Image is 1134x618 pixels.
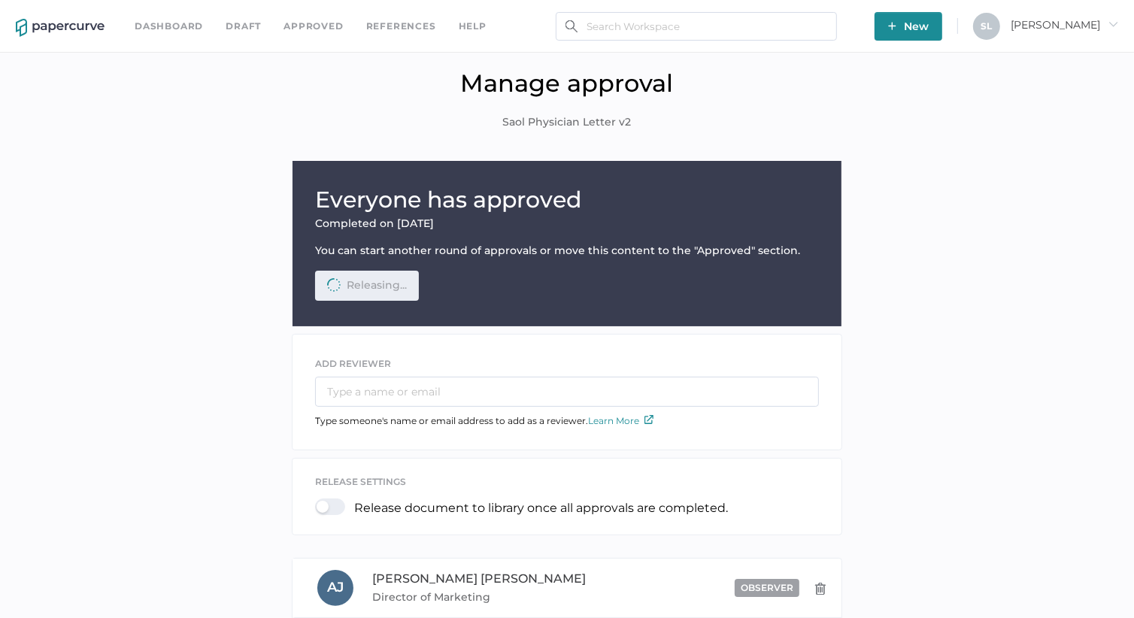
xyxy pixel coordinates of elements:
[366,18,436,35] a: References
[315,415,653,426] span: Type someone's name or email address to add as a reviewer.
[565,20,578,32] img: search.bf03fe8b.svg
[327,579,344,595] span: A J
[315,271,419,301] button: Releasing...
[556,12,837,41] input: Search Workspace
[315,476,406,487] span: release settings
[315,244,819,257] div: You can start another round of approvals or move this content to the "Approved" section.
[1108,19,1118,29] i: arrow_right
[226,18,261,35] a: Draft
[814,583,826,595] img: delete
[588,415,653,426] a: Learn More
[888,12,929,41] span: New
[16,19,105,37] img: papercurve-logo-colour.7244d18c.svg
[315,183,819,217] h1: Everyone has approved
[354,501,728,515] p: Release document to library once all approvals are completed.
[981,20,993,32] span: S L
[315,217,819,230] div: Completed on [DATE]
[347,278,407,292] div: Releasing...
[324,275,343,294] img: loading.7c0698a6.svg
[11,68,1123,98] h1: Manage approval
[888,22,896,30] img: plus-white.e19ec114.svg
[741,582,793,593] span: observer
[315,358,391,369] span: ADD REVIEWER
[315,377,819,407] input: Type a name or email
[1011,18,1118,32] span: [PERSON_NAME]
[283,18,343,35] a: Approved
[372,588,599,606] span: Director of Marketing
[372,571,586,586] span: [PERSON_NAME] [PERSON_NAME]
[644,415,653,424] img: external-link-icon.7ec190a1.svg
[135,18,203,35] a: Dashboard
[875,12,942,41] button: New
[459,18,487,35] div: help
[503,114,632,131] span: Saol Physician Letter v2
